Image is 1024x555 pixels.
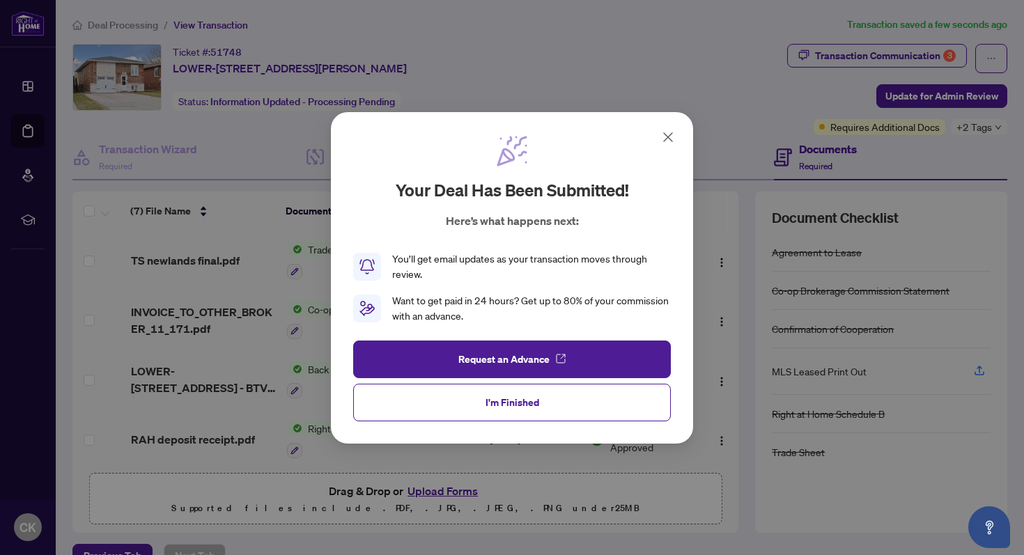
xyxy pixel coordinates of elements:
button: Open asap [968,506,1010,548]
span: I'm Finished [486,391,539,413]
div: You’ll get email updates as your transaction moves through review. [392,251,671,282]
button: I'm Finished [353,383,671,421]
span: Request an Advance [458,347,550,370]
p: Here’s what happens next: [446,212,579,229]
div: Want to get paid in 24 hours? Get up to 80% of your commission with an advance. [392,293,671,324]
h2: Your deal has been submitted! [396,179,629,201]
button: Request an Advance [353,340,671,377]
